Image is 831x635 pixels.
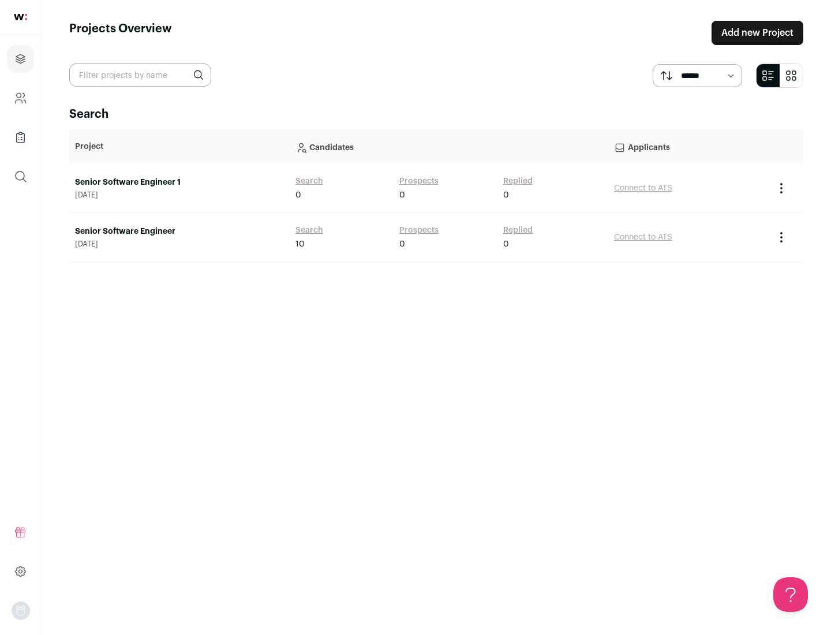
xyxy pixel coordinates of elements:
a: Search [295,175,323,187]
button: Project Actions [774,181,788,195]
p: Candidates [295,135,602,158]
a: Company and ATS Settings [7,84,34,112]
iframe: Help Scout Beacon - Open [773,577,808,612]
span: [DATE] [75,190,284,200]
a: Replied [503,225,533,236]
a: Senior Software Engineer 1 [75,177,284,188]
h2: Search [69,106,803,122]
span: 0 [295,189,301,201]
span: 10 [295,238,305,250]
a: Connect to ATS [614,184,672,192]
a: Connect to ATS [614,233,672,241]
a: Replied [503,175,533,187]
button: Project Actions [774,230,788,244]
a: Company Lists [7,124,34,151]
a: Prospects [399,175,439,187]
p: Project [75,141,284,152]
span: [DATE] [75,240,284,249]
h1: Projects Overview [69,21,172,45]
a: Projects [7,45,34,73]
span: 0 [399,238,405,250]
a: Senior Software Engineer [75,226,284,237]
img: wellfound-shorthand-0d5821cbd27db2630d0214b213865d53afaa358527fdda9d0ea32b1df1b89c2c.svg [14,14,27,20]
a: Prospects [399,225,439,236]
img: nopic.png [12,602,30,620]
span: 0 [503,189,509,201]
input: Filter projects by name [69,63,211,87]
button: Open dropdown [12,602,30,620]
a: Search [295,225,323,236]
span: 0 [399,189,405,201]
p: Applicants [614,135,763,158]
span: 0 [503,238,509,250]
a: Add new Project [712,21,803,45]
